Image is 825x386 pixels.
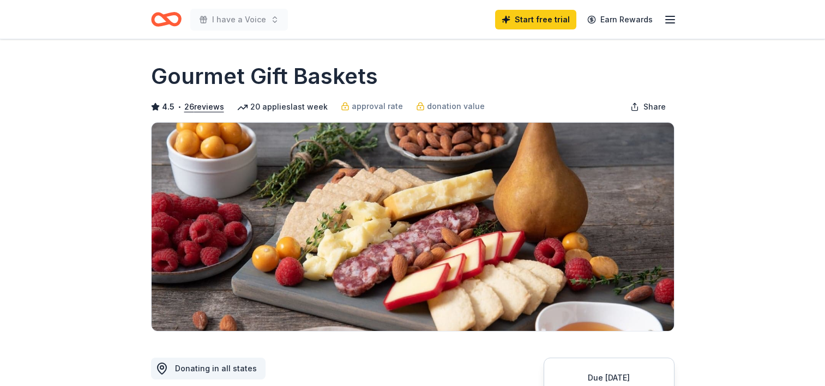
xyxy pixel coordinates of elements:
[175,364,257,373] span: Donating in all states
[162,100,174,113] span: 4.5
[341,100,403,113] a: approval rate
[427,100,485,113] span: donation value
[495,10,576,29] a: Start free trial
[557,371,661,384] div: Due [DATE]
[416,100,485,113] a: donation value
[212,13,266,26] span: I have a Voice
[184,100,224,113] button: 26reviews
[643,100,666,113] span: Share
[237,100,328,113] div: 20 applies last week
[151,61,378,92] h1: Gourmet Gift Baskets
[352,100,403,113] span: approval rate
[190,9,288,31] button: I have a Voice
[152,123,674,331] img: Image for Gourmet Gift Baskets
[622,96,675,118] button: Share
[581,10,659,29] a: Earn Rewards
[151,7,182,32] a: Home
[177,102,181,111] span: •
